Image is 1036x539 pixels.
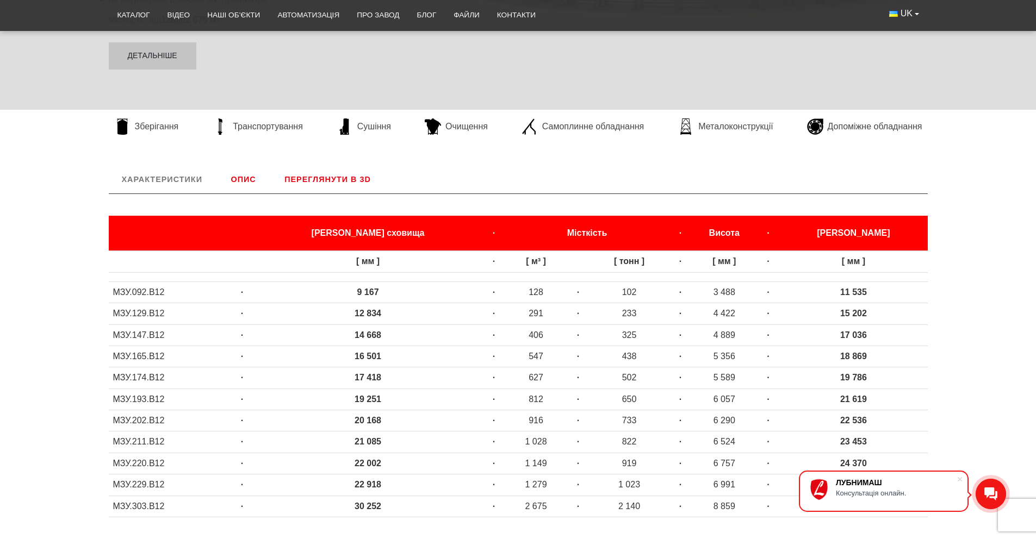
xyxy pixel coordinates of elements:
[880,3,927,24] button: UK
[241,394,243,404] strong: ·
[679,437,681,446] strong: ·
[505,388,567,410] td: 812
[577,394,579,404] strong: ·
[590,281,669,303] td: 102
[828,121,922,133] span: Допоміжне обладнання
[767,459,769,468] strong: ·
[493,228,495,237] strong: ·
[542,121,644,133] span: Самоплинне обладнання
[577,330,579,340] strong: ·
[493,459,495,468] strong: ·
[577,287,579,297] strong: ·
[241,437,243,446] strong: ·
[679,416,681,425] strong: ·
[889,11,898,17] img: Українська
[577,480,579,489] strong: ·
[679,394,681,404] strong: ·
[505,346,567,367] td: 547
[505,324,567,346] td: 406
[577,437,579,446] strong: ·
[505,496,567,517] td: 2 675
[505,303,567,324] td: 291
[712,256,736,266] strong: [ мм ]
[109,410,231,431] td: МЗУ.202.В12
[679,287,681,297] strong: ·
[840,437,867,446] strong: 23 453
[109,281,231,303] td: МЗУ.092.В12
[836,489,957,497] div: Консультація онлайн.
[493,480,495,489] strong: ·
[516,118,649,135] a: Самоплинне обладнання
[505,216,669,250] th: Місткість
[679,373,681,382] strong: ·
[135,121,179,133] span: Зберігання
[767,416,769,425] strong: ·
[767,287,769,297] strong: ·
[419,118,493,135] a: Очищення
[679,256,681,266] strong: ·
[493,394,495,404] strong: ·
[408,3,445,27] a: Блог
[802,118,928,135] a: Допоміжне обладнання
[679,309,681,318] strong: ·
[577,459,579,468] strong: ·
[679,352,681,361] strong: ·
[767,437,769,446] strong: ·
[779,216,927,250] th: [PERSON_NAME]
[493,373,495,382] strong: ·
[767,480,769,489] strong: ·
[840,459,867,468] strong: 24 370
[207,118,308,135] a: Транспортування
[241,416,243,425] strong: ·
[109,496,231,517] td: МЗУ.303.В12
[590,496,669,517] td: 2 140
[692,324,757,346] td: 4 889
[109,474,231,496] td: МЗУ.229.В12
[271,165,384,193] a: Переглянути в 3D
[241,480,243,489] strong: ·
[348,3,408,27] a: Про завод
[901,8,913,20] span: UK
[109,303,231,324] td: МЗУ.129.В12
[840,352,867,361] strong: 18 869
[698,121,773,133] span: Металоконструкції
[241,502,243,511] strong: ·
[842,256,865,266] strong: [ мм ]
[836,478,957,487] div: ЛУБНИМАШ
[505,281,567,303] td: 128
[493,330,495,340] strong: ·
[577,352,579,361] strong: ·
[241,459,243,468] strong: ·
[590,346,669,367] td: 438
[445,121,488,133] span: Очищення
[692,303,757,324] td: 4 422
[692,410,757,431] td: 6 290
[355,459,381,468] strong: 22 002
[577,502,579,511] strong: ·
[493,437,495,446] strong: ·
[355,437,381,446] strong: 21 085
[355,352,381,361] strong: 16 501
[493,416,495,425] strong: ·
[614,256,644,266] strong: [ тонн ]
[840,373,867,382] strong: 19 786
[840,394,867,404] strong: 21 619
[577,416,579,425] strong: ·
[109,431,231,453] td: МЗУ.211.В12
[218,165,269,193] a: Опис
[357,287,379,297] strong: 9 167
[445,3,488,27] a: Файли
[692,388,757,410] td: 6 057
[109,367,231,388] td: МЗУ.174.В12
[692,216,757,250] th: Висота
[355,416,381,425] strong: 20 168
[198,3,269,27] a: Наші об’єкти
[241,330,243,340] strong: ·
[679,459,681,468] strong: ·
[357,121,391,133] span: Сушіння
[692,453,757,474] td: 6 757
[109,346,231,367] td: МЗУ.165.В12
[109,324,231,346] td: МЗУ.147.В12
[590,474,669,496] td: 1 023
[767,373,769,382] strong: ·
